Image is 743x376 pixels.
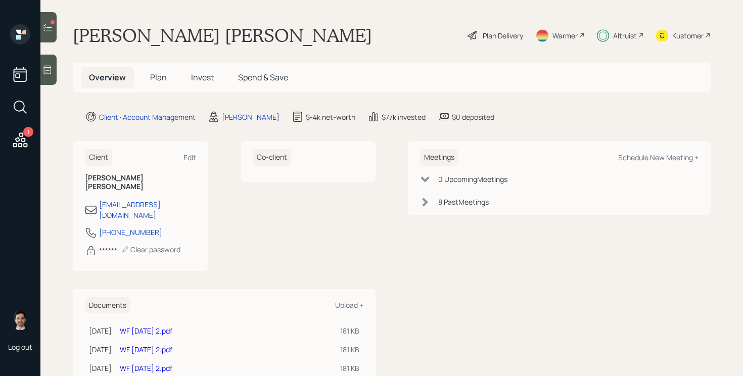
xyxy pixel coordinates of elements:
[253,149,291,166] h6: Co-client
[672,30,704,41] div: Kustomer
[89,344,112,355] div: [DATE]
[340,325,359,336] div: 181 KB
[191,72,214,83] span: Invest
[613,30,637,41] div: Altruist
[89,363,112,373] div: [DATE]
[438,197,489,207] div: 8 Past Meeting s
[99,112,196,122] div: Client · Account Management
[306,112,355,122] div: $-4k net-worth
[99,199,196,220] div: [EMAIL_ADDRESS][DOMAIN_NAME]
[10,310,30,330] img: jonah-coleman-headshot.png
[85,174,196,191] h6: [PERSON_NAME] [PERSON_NAME]
[120,345,172,354] a: WF [DATE] 2.pdf
[340,363,359,373] div: 181 KB
[340,344,359,355] div: 181 KB
[120,363,172,373] a: WF [DATE] 2.pdf
[85,149,112,166] h6: Client
[150,72,167,83] span: Plan
[452,112,494,122] div: $0 deposited
[120,326,172,336] a: WF [DATE] 2.pdf
[382,112,426,122] div: $77k invested
[552,30,578,41] div: Warmer
[483,30,523,41] div: Plan Delivery
[99,227,162,238] div: [PHONE_NUMBER]
[89,325,112,336] div: [DATE]
[89,72,126,83] span: Overview
[8,342,32,352] div: Log out
[222,112,280,122] div: [PERSON_NAME]
[238,72,288,83] span: Spend & Save
[420,149,458,166] h6: Meetings
[121,245,180,254] div: Clear password
[438,174,507,184] div: 0 Upcoming Meeting s
[73,24,372,46] h1: [PERSON_NAME] [PERSON_NAME]
[335,300,363,310] div: Upload +
[85,297,130,314] h6: Documents
[618,153,699,162] div: Schedule New Meeting +
[23,127,33,137] div: 1
[183,153,196,162] div: Edit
